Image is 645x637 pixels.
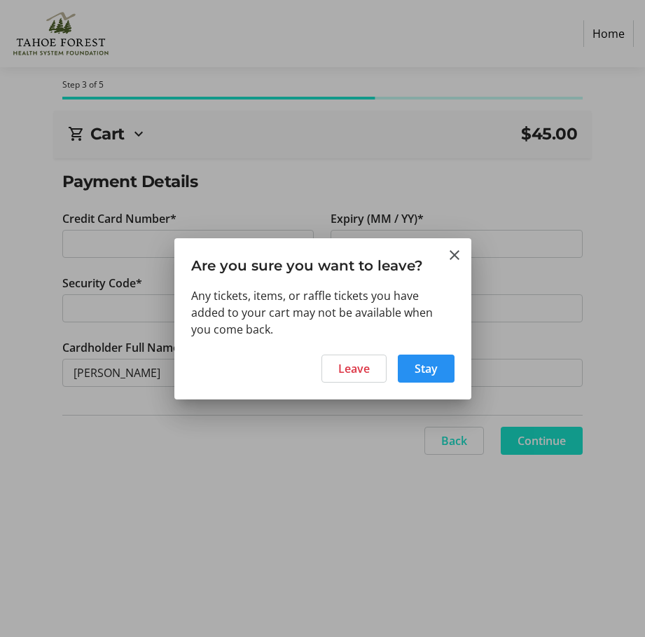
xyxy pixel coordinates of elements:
div: Any tickets, items, or raffle tickets you have added to your cart may not be available when you c... [191,287,455,338]
button: Stay [398,355,455,383]
span: Stay [415,360,438,377]
h3: Are you sure you want to leave? [174,238,471,287]
button: Close [446,247,463,263]
button: Leave [321,355,387,383]
span: Leave [338,360,370,377]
